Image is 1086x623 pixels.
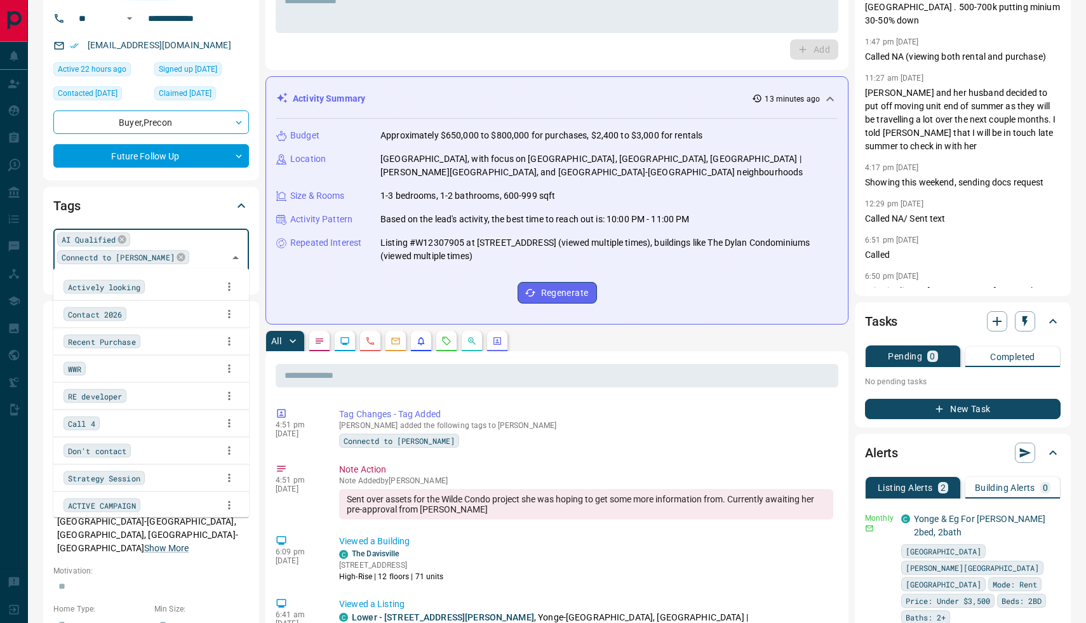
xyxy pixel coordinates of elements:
svg: Emails [391,336,401,346]
p: 6:50 pm [DATE] [865,272,919,281]
span: Don't contact [68,445,126,457]
span: [GEOGRAPHIC_DATA] [906,545,981,558]
p: 4:51 pm [276,420,320,429]
svg: Notes [314,336,325,346]
span: Contacted [DATE] [58,87,117,100]
div: condos.ca [901,514,910,523]
p: 6:41 am [276,610,320,619]
h2: Tasks [865,311,897,332]
span: ACTIVE CAMPAIGN [68,499,136,512]
span: Price: Under $3,500 [906,594,990,607]
a: The Davisville [352,549,399,558]
p: [GEOGRAPHIC_DATA], with focus on [GEOGRAPHIC_DATA], [GEOGRAPHIC_DATA], [GEOGRAPHIC_DATA] | [PERSO... [380,152,838,179]
p: [PERSON_NAME] added the following tags to [PERSON_NAME] [339,421,833,430]
p: 12:29 pm [DATE] [865,199,923,208]
svg: Calls [365,336,375,346]
h2: Alerts [865,443,898,463]
div: Wed Mar 26 2025 [154,86,249,104]
span: Connectd to [PERSON_NAME] [344,434,455,447]
p: Based on the lead's activity, the best time to reach out is: 10:00 PM - 11:00 PM [380,213,690,226]
p: Min Size: [154,603,249,615]
span: Actively looking [68,281,140,293]
span: Claimed [DATE] [159,87,211,100]
a: Yonge & Eg For [PERSON_NAME] 2bed, 2bath [914,514,1046,537]
div: Tags [53,191,249,221]
p: 1-3 bedrooms, 1-2 bathrooms, 600-999 sqft [380,189,555,203]
span: Contact 2026 [68,308,122,321]
span: RE developer [68,390,122,403]
p: Pending [888,352,922,361]
div: condos.ca [339,613,348,622]
span: AI Qualified [62,233,116,246]
div: Thu Jan 05 2017 [154,62,249,80]
p: Motivation: [53,565,249,577]
div: Tasks [865,306,1061,337]
p: Tag Changes - Tag Added [339,408,833,421]
svg: Requests [441,336,452,346]
p: Monthly [865,512,894,524]
p: Location [290,152,326,166]
p: Called [865,248,1061,262]
div: condos.ca [339,550,348,559]
p: Activity Pattern [290,213,352,226]
p: Completed [990,352,1035,361]
button: Show More [144,542,189,555]
p: Criteria: live on [PERSON_NAME] across the street. looking to stay in the [GEOGRAPHIC_DATA] and [... [865,285,1061,565]
div: Buyer , Precon [53,111,249,134]
button: New Task [865,399,1061,419]
a: Lower - [STREET_ADDRESS][PERSON_NAME] [352,612,534,622]
p: High-Rise | 12 floors | 71 units [339,571,444,582]
p: 2 [941,483,946,492]
p: 0 [1043,483,1048,492]
p: Building Alerts [975,483,1035,492]
p: Viewed a Building [339,535,833,548]
div: Activity Summary13 minutes ago [276,87,838,111]
p: Size & Rooms [290,189,345,203]
p: No pending tasks [865,372,1061,391]
h2: Tags [53,196,80,216]
p: [STREET_ADDRESS] [339,559,444,571]
svg: Agent Actions [492,336,502,346]
p: Budget [290,129,319,142]
p: Approximately $650,000 to $800,000 for purchases, $2,400 to $3,000 for rentals [380,129,702,142]
p: Activity Summary [293,92,365,105]
button: Regenerate [518,282,597,304]
p: Note Added by [PERSON_NAME] [339,476,833,485]
p: [DATE] [276,429,320,438]
p: 0 [930,352,935,361]
div: Mon Sep 15 2025 [53,62,148,80]
p: Repeated Interest [290,236,361,250]
span: Strategy Session [68,472,140,485]
svg: Listing Alerts [416,336,426,346]
p: Home Type: [53,603,148,615]
p: [PERSON_NAME] and her husband decided to put off moving unit end of summer as they will be travel... [865,86,1061,153]
div: Alerts [865,438,1061,468]
p: 4:51 pm [276,476,320,485]
span: Beds: 2BD [1002,594,1042,607]
p: Showing this weekend, sending docs request [865,176,1061,189]
div: Sent over assets for the Wilde Condo project she was hoping to get some more information from. Cu... [339,489,833,519]
svg: Lead Browsing Activity [340,336,350,346]
button: Close [227,249,245,267]
span: Recent Purchase [68,335,136,348]
p: 1:47 pm [DATE] [865,37,919,46]
div: Future Follow Up [53,144,249,168]
p: 11:27 am [DATE] [865,74,923,83]
p: [DATE] [276,556,320,565]
p: Listing #W12307905 at [STREET_ADDRESS] (viewed multiple times), buildings like The Dylan Condomin... [380,236,838,263]
button: Open [122,11,137,26]
span: WWR [68,363,81,375]
span: [GEOGRAPHIC_DATA] [906,578,981,591]
p: Called NA/ Sent text [865,212,1061,225]
p: 4:17 pm [DATE] [865,163,919,172]
p: Called NA (viewing both rental and purchase) [865,50,1061,64]
p: 6:51 pm [DATE] [865,236,919,245]
svg: Email [865,524,874,533]
p: [DATE] [276,485,320,493]
span: Signed up [DATE] [159,63,217,76]
a: [EMAIL_ADDRESS][DOMAIN_NAME] [88,40,231,50]
span: Mode: Rent [993,578,1037,591]
p: All [271,337,281,345]
span: Connectd to [PERSON_NAME] [62,251,175,264]
p: 6:09 pm [276,547,320,556]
